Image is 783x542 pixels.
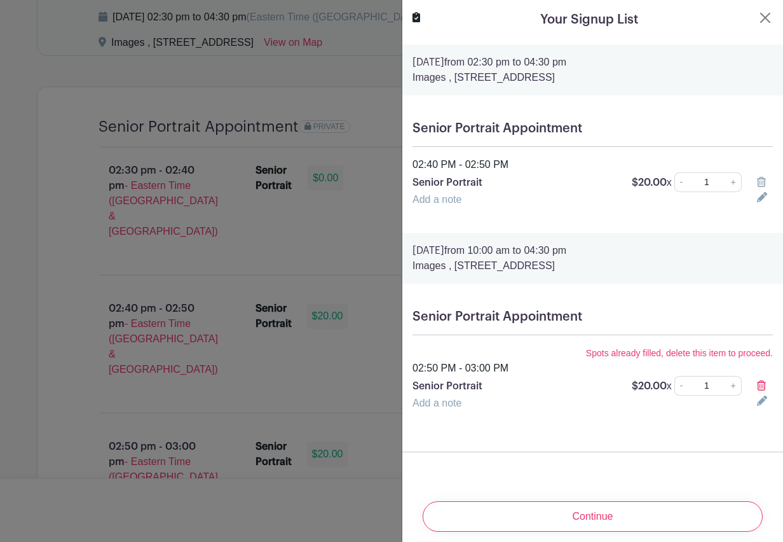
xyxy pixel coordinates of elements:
a: + [726,376,742,396]
strong: [DATE] [412,246,444,256]
p: from 02:30 pm to 04:30 pm [412,55,773,70]
p: Images , [STREET_ADDRESS] [412,70,773,85]
p: Images , [STREET_ADDRESS] [412,258,773,274]
button: Close [758,10,773,25]
p: $20.00 [632,175,672,190]
div: 02:50 PM - 03:00 PM [405,361,780,376]
h5: Senior Portrait Appointment [412,309,773,324]
a: - [674,172,688,192]
strong: [DATE] [412,57,444,67]
div: 02:40 PM - 02:50 PM [405,157,780,172]
p: Senior Portrait [412,379,616,394]
small: Spots already filled, delete this item to proceed. [586,348,773,358]
a: - [674,376,688,396]
p: $20.00 [632,379,672,394]
p: from 10:00 am to 04:30 pm [412,243,773,258]
a: Add a note [412,194,461,205]
span: x [667,177,672,188]
a: + [726,172,742,192]
h5: Your Signup List [540,10,638,29]
p: Senior Portrait [412,175,616,190]
h5: Senior Portrait Appointment [412,121,773,136]
span: x [667,380,672,391]
input: Continue [423,501,763,532]
a: Add a note [412,398,461,408]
